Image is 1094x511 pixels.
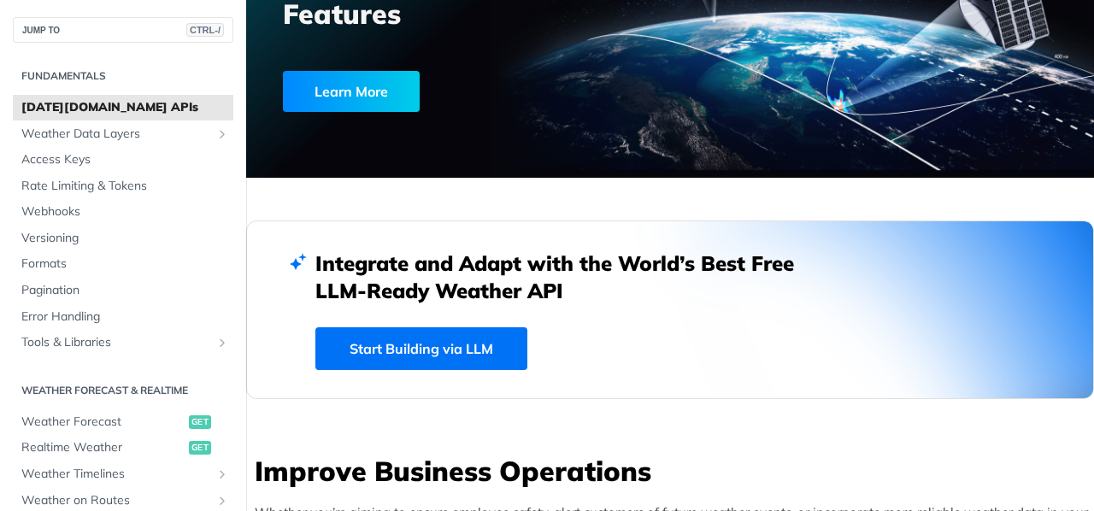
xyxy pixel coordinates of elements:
[21,126,211,143] span: Weather Data Layers
[21,439,185,456] span: Realtime Weather
[283,71,420,112] div: Learn More
[21,282,229,299] span: Pagination
[21,99,229,116] span: [DATE][DOMAIN_NAME] APIs
[215,127,229,141] button: Show subpages for Weather Data Layers
[13,226,233,251] a: Versioning
[13,199,233,225] a: Webhooks
[13,383,233,398] h2: Weather Forecast & realtime
[13,147,233,173] a: Access Keys
[13,435,233,461] a: Realtime Weatherget
[21,230,229,247] span: Versioning
[13,251,233,277] a: Formats
[13,173,233,199] a: Rate Limiting & Tokens
[21,414,185,431] span: Weather Forecast
[21,203,229,220] span: Webhooks
[13,409,233,435] a: Weather Forecastget
[215,467,229,481] button: Show subpages for Weather Timelines
[315,327,527,370] a: Start Building via LLM
[315,250,820,304] h2: Integrate and Adapt with the World’s Best Free LLM-Ready Weather API
[13,17,233,43] button: JUMP TOCTRL-/
[13,461,233,487] a: Weather TimelinesShow subpages for Weather Timelines
[189,415,211,429] span: get
[21,334,211,351] span: Tools & Libraries
[255,452,1094,490] h3: Improve Business Operations
[186,23,224,37] span: CTRL-/
[215,336,229,349] button: Show subpages for Tools & Libraries
[189,441,211,455] span: get
[13,278,233,303] a: Pagination
[13,304,233,330] a: Error Handling
[13,121,233,147] a: Weather Data LayersShow subpages for Weather Data Layers
[21,151,229,168] span: Access Keys
[13,95,233,120] a: [DATE][DOMAIN_NAME] APIs
[215,494,229,508] button: Show subpages for Weather on Routes
[21,466,211,483] span: Weather Timelines
[13,330,233,355] a: Tools & LibrariesShow subpages for Tools & Libraries
[21,178,229,195] span: Rate Limiting & Tokens
[21,492,211,509] span: Weather on Routes
[21,255,229,273] span: Formats
[21,308,229,326] span: Error Handling
[283,71,608,112] a: Learn More
[13,68,233,84] h2: Fundamentals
